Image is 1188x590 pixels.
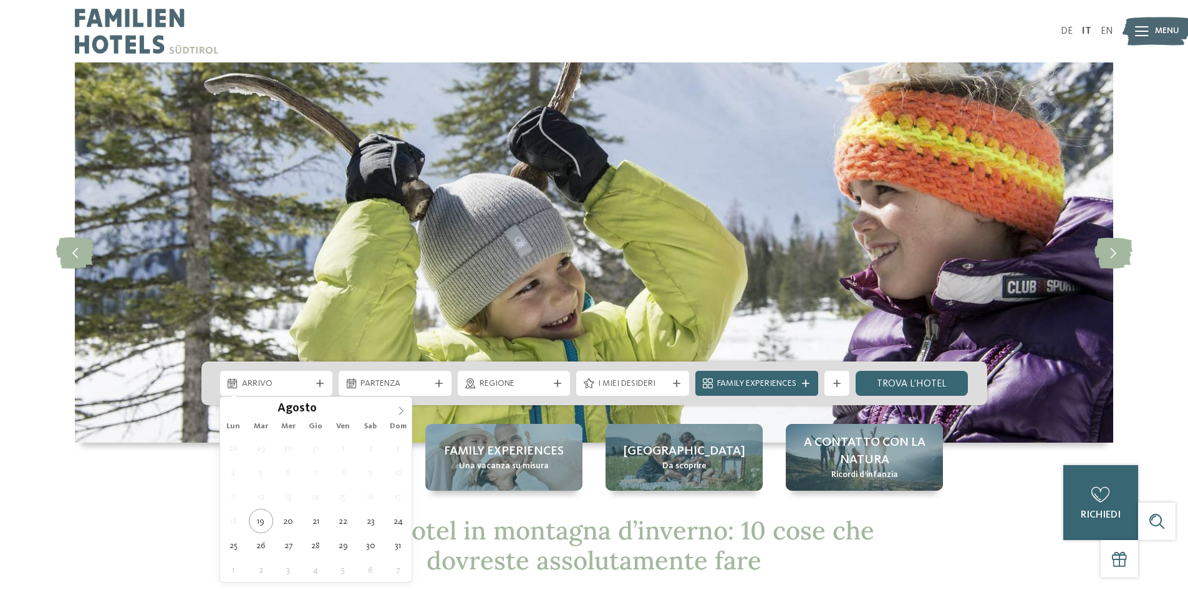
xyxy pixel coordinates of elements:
span: Menu [1155,25,1179,37]
span: Family hotel in montagna d’inverno: 10 cose che dovreste assolutamente fare [314,514,874,576]
a: EN [1101,26,1113,36]
span: I miei desideri [598,378,667,390]
span: Agosto 15, 2025 [331,484,355,509]
span: Arrivo [242,378,311,390]
span: Agosto 11, 2025 [221,484,246,509]
span: Agosto 5, 2025 [249,460,273,484]
span: Agosto 8, 2025 [331,460,355,484]
span: Family experiences [444,443,564,460]
span: Agosto 31, 2025 [386,533,410,558]
span: Agosto 17, 2025 [386,484,410,509]
span: Agosto 27, 2025 [276,533,301,558]
span: Mar [247,423,274,431]
span: Agosto 13, 2025 [276,484,301,509]
span: Settembre 5, 2025 [331,558,355,582]
a: DE [1061,26,1073,36]
span: Agosto 23, 2025 [359,509,383,533]
span: Gio [302,423,329,431]
span: Settembre 6, 2025 [359,558,383,582]
a: Family hotel in montagna d’inverno: 10 consigli per voi [GEOGRAPHIC_DATA] Da scoprire [606,424,763,491]
span: Agosto 10, 2025 [386,460,410,484]
span: Luglio 30, 2025 [276,436,301,460]
span: Da scoprire [662,460,707,473]
span: Sab [357,423,384,431]
span: Agosto 2, 2025 [359,436,383,460]
span: Agosto 30, 2025 [359,533,383,558]
span: Ricordi d’infanzia [831,469,898,481]
span: Settembre 4, 2025 [304,558,328,582]
span: Luglio 28, 2025 [221,436,246,460]
span: Partenza [360,378,430,390]
span: Agosto 24, 2025 [386,509,410,533]
span: Settembre 2, 2025 [249,558,273,582]
span: Luglio 31, 2025 [304,436,328,460]
span: Agosto 16, 2025 [359,484,383,509]
span: Agosto 1, 2025 [331,436,355,460]
span: Lun [220,423,248,431]
span: A contatto con la natura [798,434,930,469]
span: Agosto 18, 2025 [221,509,246,533]
span: Agosto 20, 2025 [276,509,301,533]
span: Settembre 3, 2025 [276,558,301,582]
span: Mer [274,423,302,431]
span: Agosto 12, 2025 [249,484,273,509]
span: Agosto 7, 2025 [304,460,328,484]
a: Family hotel in montagna d’inverno: 10 consigli per voi Family experiences Una vacanza su misura [425,424,582,491]
span: Agosto 9, 2025 [359,460,383,484]
span: Agosto 14, 2025 [304,484,328,509]
span: Agosto 26, 2025 [249,533,273,558]
span: Una vacanza su misura [459,460,549,473]
span: Luglio 29, 2025 [249,436,273,460]
span: Agosto 4, 2025 [221,460,246,484]
span: Settembre 7, 2025 [386,558,410,582]
span: Agosto [278,403,317,415]
span: Regione [480,378,549,390]
img: Family hotel in montagna d’inverno: 10 consigli per voi [75,62,1113,443]
span: Agosto 28, 2025 [304,533,328,558]
span: Dom [384,423,412,431]
span: Agosto 29, 2025 [331,533,355,558]
span: Agosto 3, 2025 [386,436,410,460]
a: IT [1082,26,1091,36]
span: Agosto 25, 2025 [221,533,246,558]
span: Agosto 21, 2025 [304,509,328,533]
span: Agosto 6, 2025 [276,460,301,484]
span: [GEOGRAPHIC_DATA] [624,443,745,460]
a: trova l’hotel [856,371,968,396]
span: Agosto 22, 2025 [331,509,355,533]
a: richiedi [1063,465,1138,540]
input: Year [317,401,358,415]
span: richiedi [1081,510,1121,520]
span: Agosto 19, 2025 [249,509,273,533]
span: Ven [329,423,357,431]
a: Family hotel in montagna d’inverno: 10 consigli per voi A contatto con la natura Ricordi d’infanzia [786,424,943,491]
span: Settembre 1, 2025 [221,558,246,582]
span: Family Experiences [717,378,796,390]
